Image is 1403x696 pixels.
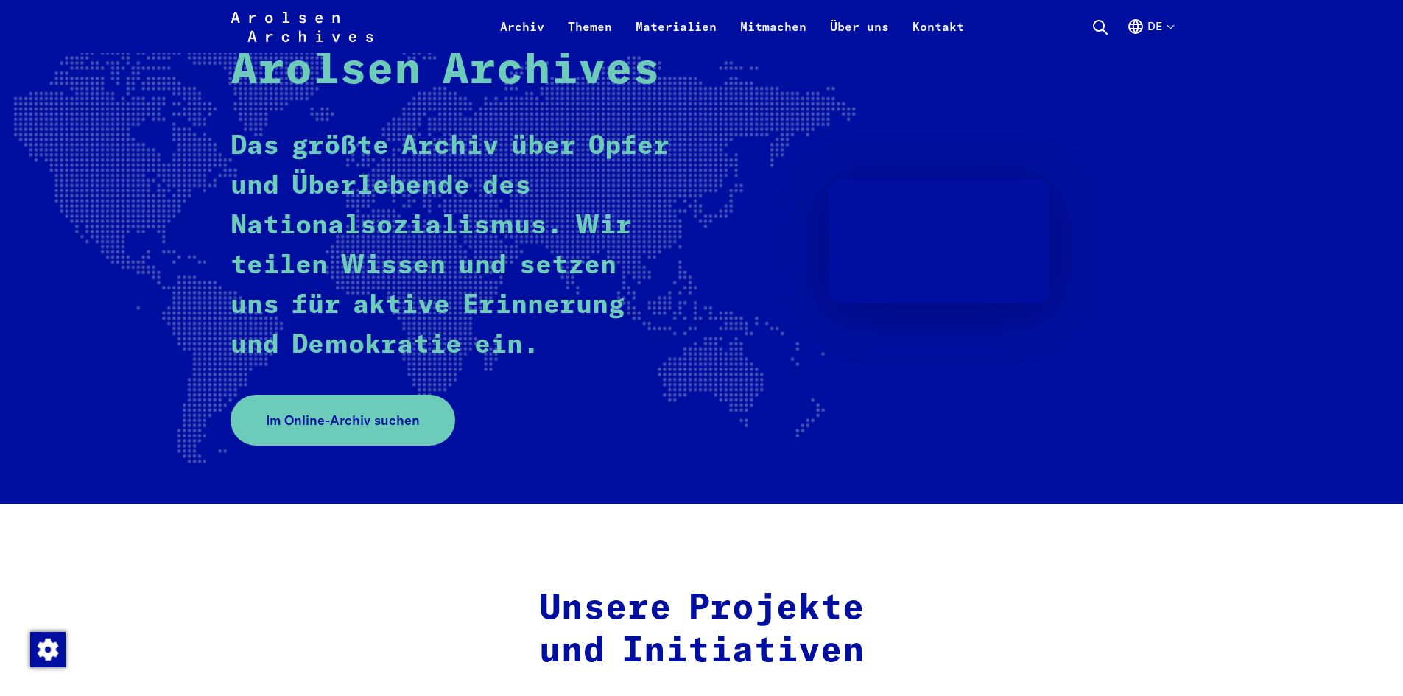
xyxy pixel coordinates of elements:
[1127,18,1173,53] button: Deutsch, Sprachauswahl
[231,49,660,93] strong: Arolsen Archives
[624,18,728,53] a: Materialien
[488,18,556,53] a: Archiv
[901,18,976,53] a: Kontakt
[818,18,901,53] a: Über uns
[231,127,676,365] p: Das größte Archiv über Opfer und Überlebende des Nationalsozialismus. Wir teilen Wissen und setze...
[488,9,976,44] nav: Primär
[728,18,818,53] a: Mitmachen
[231,395,455,446] a: Im Online-Archiv suchen
[266,410,420,430] span: Im Online-Archiv suchen
[390,588,1013,672] h2: Unsere Projekte und Initiativen
[30,632,66,667] img: Zustimmung ändern
[556,18,624,53] a: Themen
